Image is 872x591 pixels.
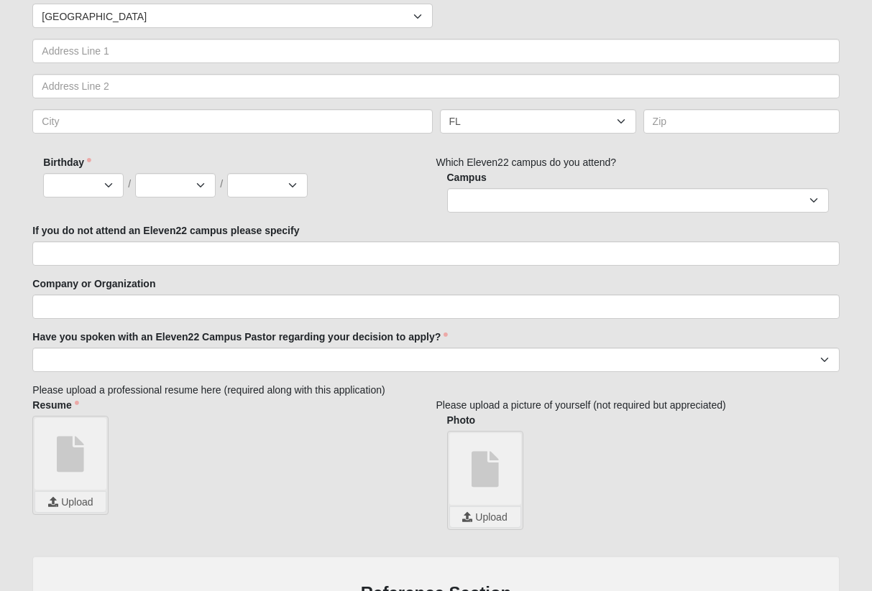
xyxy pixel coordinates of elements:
[43,155,91,169] label: Birthday
[32,330,448,344] label: Have you spoken with an Eleven22 Campus Pastor regarding your decision to apply?
[32,74,839,98] input: Address Line 2
[32,39,839,63] input: Address Line 1
[32,398,78,412] label: Resume
[32,276,155,291] label: Company or Organization
[220,177,223,192] span: /
[32,223,299,238] label: If you do not attend an Eleven22 campus please specify
[128,177,131,192] span: /
[22,398,850,541] div: Please upload a picture of yourself (not required but appreciated)
[447,413,476,427] label: Photo
[32,109,432,134] input: City
[447,170,487,185] label: Campus
[643,109,840,134] input: Zip
[42,4,413,29] span: [GEOGRAPHIC_DATA]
